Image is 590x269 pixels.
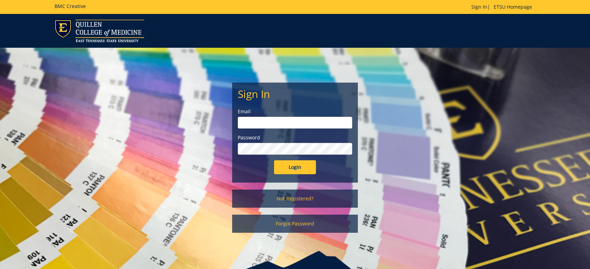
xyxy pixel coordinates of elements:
[490,3,536,10] a: ETSU Homepage
[232,215,358,233] a: Forgot Password
[238,108,352,115] label: Email
[471,3,536,10] p: |
[54,3,86,9] h5: BMC Creative
[232,190,358,208] a: Not Registered?
[274,160,316,174] input: Login
[54,20,144,42] img: ETSU logo
[238,134,352,141] label: Password
[238,88,352,100] h2: Sign In
[471,3,487,10] a: Sign In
